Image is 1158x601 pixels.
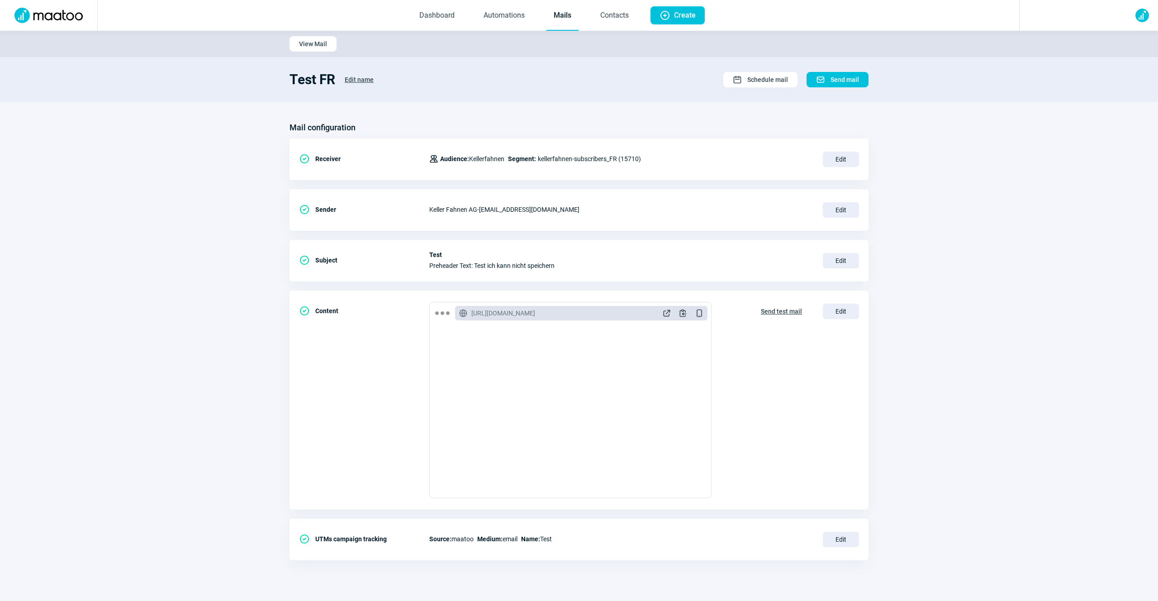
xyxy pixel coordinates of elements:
div: Content [299,302,429,320]
div: kellerfahnen-subscribers_FR (15710) [429,150,641,168]
span: Edit [823,253,859,268]
span: Test [521,534,552,544]
div: Subject [299,251,429,269]
span: View Mail [299,37,327,51]
span: email [477,534,517,544]
span: Send mail [831,72,859,87]
span: maatoo [429,534,474,544]
span: Kellerfahnen [440,153,504,164]
button: Send mail [807,72,868,87]
span: Edit [823,152,859,167]
span: Source: [429,535,451,543]
div: Keller Fahnen AG - [EMAIL_ADDRESS][DOMAIN_NAME] [429,200,812,219]
button: Edit name [335,72,383,88]
span: Send test mail [761,304,802,319]
span: Edit [823,202,859,218]
img: Logo [9,8,88,23]
div: Sender [299,200,429,219]
h3: Mail configuration [289,120,356,135]
img: avatar [1135,9,1149,22]
button: Send test mail [751,302,812,319]
span: Preheader Text: Test ich kann nicht speichern [429,262,812,269]
button: Schedule mail [723,72,797,87]
a: Mails [546,1,579,31]
span: Edit [823,304,859,319]
span: [URL][DOMAIN_NAME] [471,309,535,318]
div: Receiver [299,150,429,168]
span: Edit [823,532,859,547]
span: Segment: [508,153,536,164]
span: Name: [521,535,540,543]
span: Schedule mail [747,72,788,87]
span: Edit name [345,72,374,87]
h1: Test FR [289,72,335,88]
span: Create [674,6,696,24]
a: Dashboard [412,1,462,31]
span: Medium: [477,535,503,543]
a: Contacts [593,1,636,31]
div: UTMs campaign tracking [299,530,429,548]
a: Automations [476,1,532,31]
button: View Mail [289,36,337,52]
span: Audience: [440,155,469,162]
span: Test [429,251,812,258]
button: Create [650,6,705,24]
